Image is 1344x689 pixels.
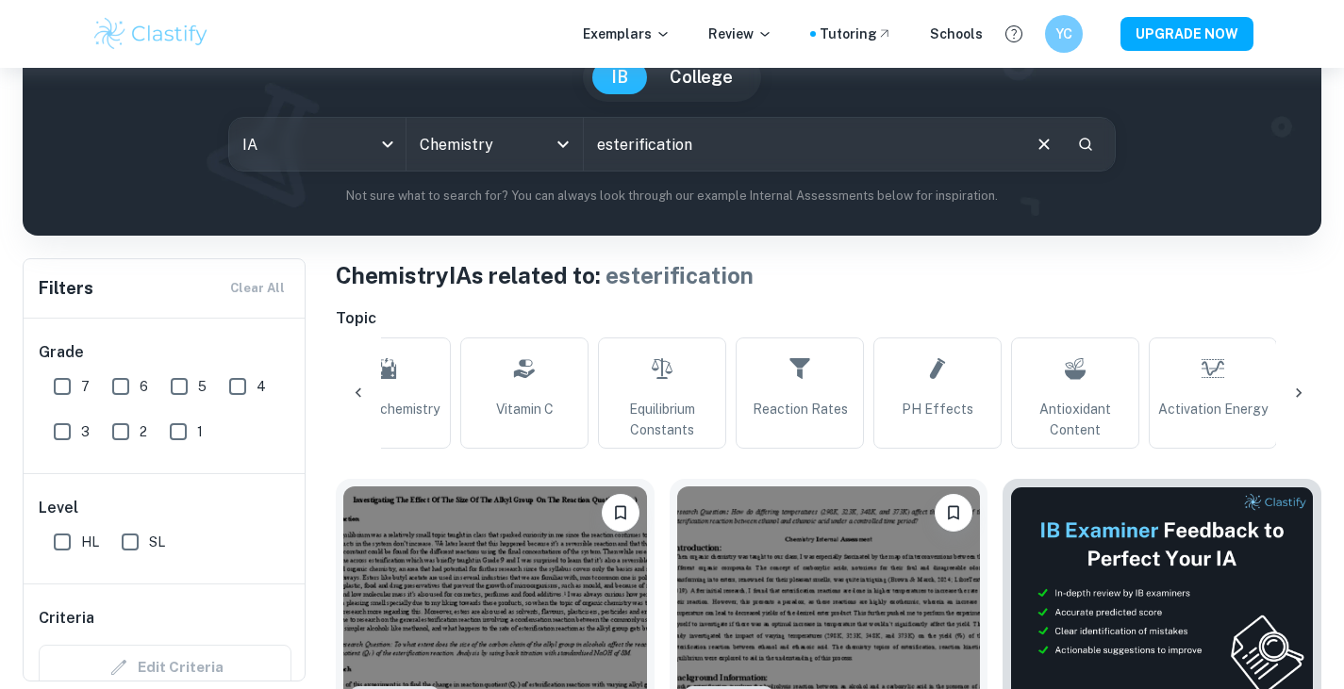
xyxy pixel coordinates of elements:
h6: Filters [39,275,93,302]
input: E.g. enthalpy of combustion, Winkler method, phosphate and temperature... [584,118,1020,171]
span: 2 [140,421,147,442]
span: 5 [198,376,207,397]
span: HL [81,532,99,552]
span: 6 [140,376,148,397]
h6: YC [1053,24,1074,44]
span: pH Effects [902,399,973,419]
span: Reaction Rates [753,399,848,419]
button: College [651,60,752,94]
span: Vitamin C [496,399,554,419]
button: Clear [1026,126,1062,162]
h6: Topic [336,307,1321,330]
span: Activation Energy [1158,399,1268,419]
button: Bookmark [935,494,972,532]
a: Tutoring [820,24,892,44]
h1: Chemistry IAs related to: [336,258,1321,292]
span: 1 [197,421,203,442]
span: 3 [81,421,90,442]
span: SL [149,532,165,552]
button: YC [1045,15,1083,53]
div: IA [229,118,406,171]
h6: Criteria [39,607,94,630]
button: IB [592,60,647,94]
span: esterification [606,262,754,288]
h6: Level [39,497,291,519]
button: Bookmark [602,494,639,532]
span: Electrochemistry [335,399,440,419]
p: Not sure what to search for? You can always look through our example Internal Assessments below f... [38,187,1306,205]
a: Schools [930,24,983,44]
button: UPGRADE NOW [1120,17,1253,51]
span: Equilibrium Constants [606,399,718,440]
span: 7 [81,376,90,397]
p: Review [708,24,772,44]
span: 4 [257,376,266,397]
button: Help and Feedback [998,18,1030,50]
h6: Grade [39,341,291,364]
img: Clastify logo [91,15,211,53]
span: Antioxidant Content [1020,399,1131,440]
p: Exemplars [583,24,671,44]
button: Search [1070,128,1102,160]
button: Open [550,131,576,157]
